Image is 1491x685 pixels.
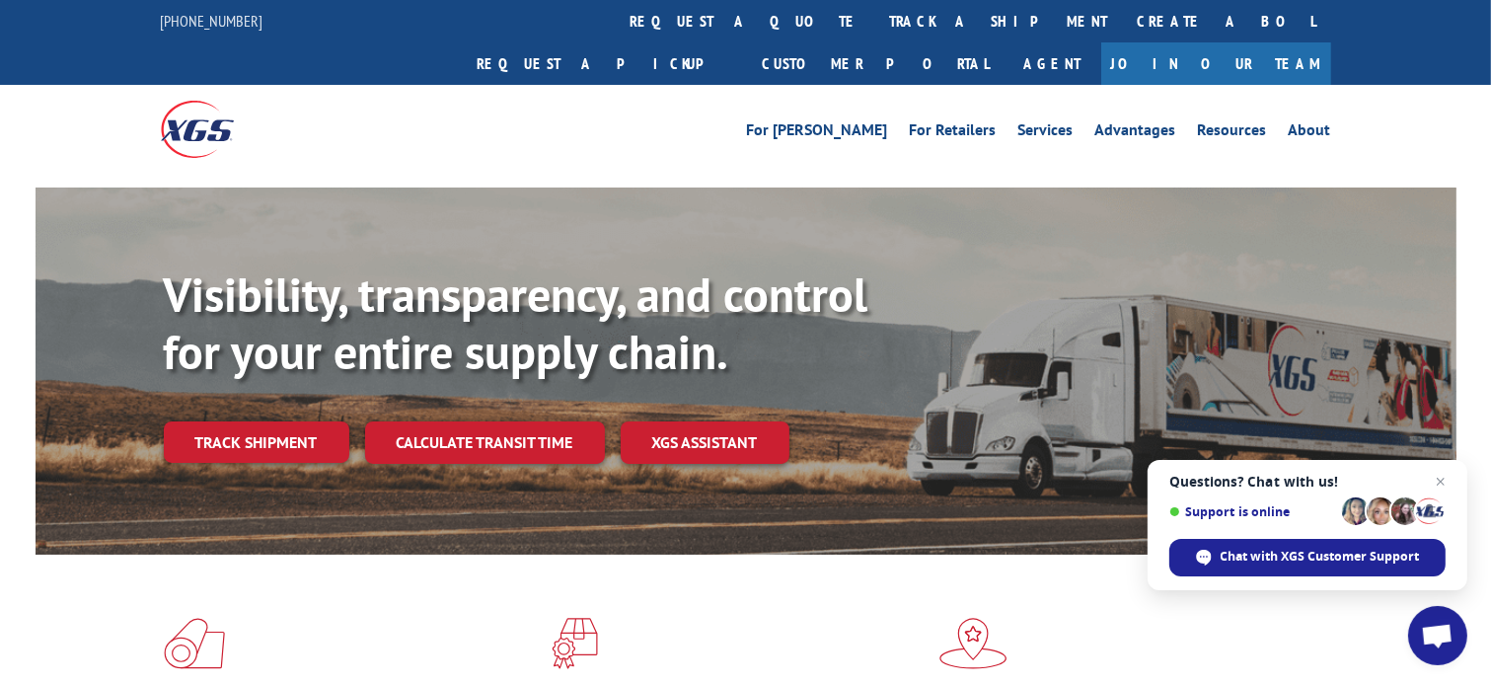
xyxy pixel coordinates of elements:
a: Customer Portal [748,42,1005,85]
a: Join Our Team [1101,42,1331,85]
a: For Retailers [910,122,997,144]
img: xgs-icon-flagship-distribution-model-red [939,618,1007,669]
img: xgs-icon-total-supply-chain-intelligence-red [164,618,225,669]
a: Services [1018,122,1074,144]
span: Chat with XGS Customer Support [1169,539,1446,576]
a: Open chat [1408,606,1467,665]
a: Agent [1005,42,1101,85]
b: Visibility, transparency, and control for your entire supply chain. [164,264,868,382]
a: [PHONE_NUMBER] [161,11,263,31]
span: Questions? Chat with us! [1169,474,1446,490]
a: XGS ASSISTANT [621,421,789,464]
a: Resources [1198,122,1267,144]
a: About [1289,122,1331,144]
a: Advantages [1095,122,1176,144]
a: For [PERSON_NAME] [747,122,888,144]
a: Request a pickup [463,42,748,85]
a: Calculate transit time [365,421,605,464]
span: Chat with XGS Customer Support [1221,548,1420,566]
span: Support is online [1169,504,1335,519]
a: Track shipment [164,421,349,463]
img: xgs-icon-focused-on-flooring-red [552,618,598,669]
